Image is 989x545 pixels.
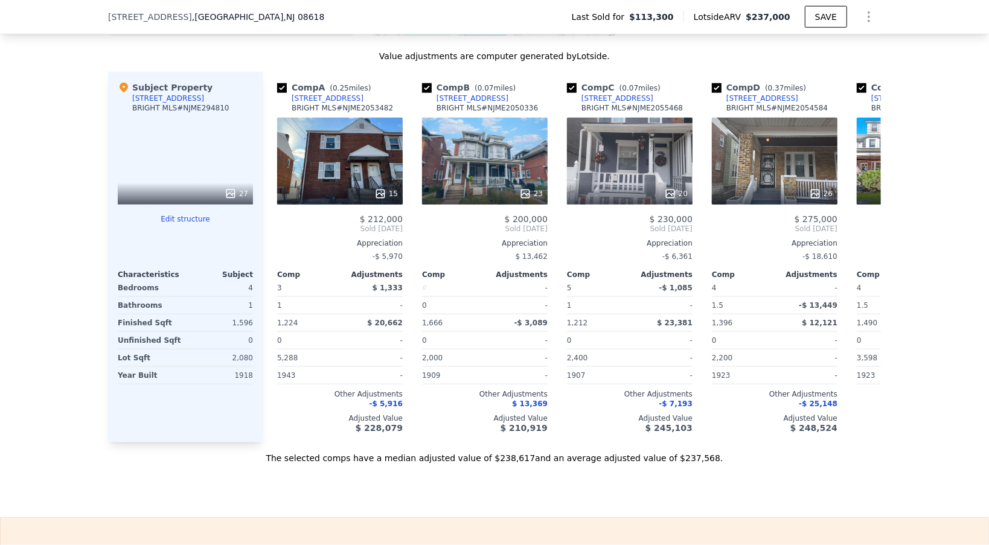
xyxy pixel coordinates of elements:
[857,224,982,234] span: Sold [DATE]
[422,224,548,234] span: Sold [DATE]
[857,5,881,29] button: Show Options
[622,84,638,92] span: 0.07
[437,94,508,103] div: [STREET_ADDRESS]
[108,442,881,464] div: The selected comps have a median adjusted value of $238,617 and an average adjusted value of $237...
[118,279,183,296] div: Bedrooms
[185,270,253,279] div: Subject
[188,297,253,314] div: 1
[325,84,376,92] span: ( miles)
[799,301,837,310] span: -$ 13,449
[630,270,693,279] div: Adjustments
[857,81,955,94] div: Comp E
[277,354,298,362] span: 5,288
[370,400,403,408] span: -$ 5,916
[857,94,943,103] a: [STREET_ADDRESS]
[277,336,282,345] span: 0
[505,214,548,224] span: $ 200,000
[857,354,877,362] span: 3,598
[188,279,253,296] div: 4
[567,81,665,94] div: Comp C
[567,367,627,384] div: 1907
[422,279,482,296] div: 0
[277,319,298,327] span: 1,224
[118,270,185,279] div: Characteristics
[857,336,862,345] span: 0
[108,50,881,62] div: Value adjustments are computer generated by Lotside .
[567,297,627,314] div: 1
[567,389,693,399] div: Other Adjustments
[726,103,828,113] div: BRIGHT MLS # NJME2054584
[857,297,917,314] div: 1.5
[567,224,693,234] span: Sold [DATE]
[340,270,403,279] div: Adjustments
[277,81,376,94] div: Comp A
[645,423,693,433] span: $ 245,103
[775,270,837,279] div: Adjustments
[857,284,862,292] span: 4
[519,188,543,200] div: 23
[712,270,775,279] div: Comp
[746,12,790,22] span: $237,000
[367,319,403,327] span: $ 20,662
[857,270,920,279] div: Comp
[277,389,403,399] div: Other Adjustments
[342,367,403,384] div: -
[108,11,192,23] span: [STREET_ADDRESS]
[422,297,482,314] div: 0
[662,252,693,261] span: -$ 6,361
[629,11,674,23] span: $113,300
[871,94,943,103] div: [STREET_ADDRESS]
[132,103,229,113] div: BRIGHT MLS # NJME294810
[485,270,548,279] div: Adjustments
[277,284,282,292] span: 3
[857,238,982,248] div: Appreciation
[790,423,837,433] span: $ 248,524
[567,270,630,279] div: Comp
[632,332,693,349] div: -
[188,332,253,349] div: 0
[478,84,494,92] span: 0.07
[373,284,403,292] span: $ 1,333
[422,319,443,327] span: 1,666
[422,238,548,248] div: Appreciation
[857,413,982,423] div: Adjusted Value
[805,6,847,28] button: SAVE
[632,367,693,384] div: -
[777,367,837,384] div: -
[694,11,746,23] span: Lotside ARV
[487,332,548,349] div: -
[422,81,520,94] div: Comp B
[487,297,548,314] div: -
[188,314,253,331] div: 1,596
[422,413,548,423] div: Adjusted Value
[225,188,248,200] div: 27
[615,84,665,92] span: ( miles)
[777,332,837,349] div: -
[760,84,811,92] span: ( miles)
[374,188,398,200] div: 15
[356,423,403,433] span: $ 228,079
[581,103,683,113] div: BRIGHT MLS # NJME2055468
[437,103,538,113] div: BRIGHT MLS # NJME2050336
[581,94,653,103] div: [STREET_ADDRESS]
[277,224,403,234] span: Sold [DATE]
[132,94,204,103] div: [STREET_ADDRESS]
[422,94,508,103] a: [STREET_ADDRESS]
[712,224,837,234] span: Sold [DATE]
[857,389,982,399] div: Other Adjustments
[188,367,253,384] div: 1918
[712,367,772,384] div: 1923
[487,279,548,296] div: -
[516,252,548,261] span: $ 13,462
[514,319,548,327] span: -$ 3,089
[277,94,363,103] a: [STREET_ADDRESS]
[712,297,772,314] div: 1.5
[567,354,587,362] span: 2,400
[802,252,837,261] span: -$ 18,610
[712,336,717,345] span: 0
[871,103,973,113] div: BRIGHT MLS # NJME2050318
[712,389,837,399] div: Other Adjustments
[422,367,482,384] div: 1909
[118,214,253,224] button: Edit structure
[632,349,693,366] div: -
